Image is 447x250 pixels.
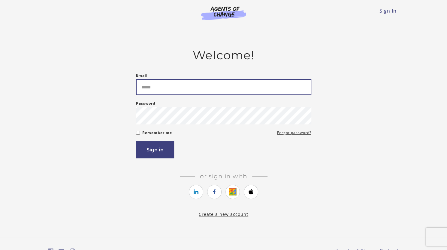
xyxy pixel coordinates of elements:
[136,100,156,107] label: Password
[136,48,311,62] h2: Welcome!
[189,185,203,199] a: https://courses.thinkific.com/users/auth/linkedin?ss%5Breferral%5D=&ss%5Buser_return_to%5D=&ss%5B...
[207,185,222,199] a: https://courses.thinkific.com/users/auth/facebook?ss%5Breferral%5D=&ss%5Buser_return_to%5D=&ss%5B...
[225,185,240,199] a: https://courses.thinkific.com/users/auth/google?ss%5Breferral%5D=&ss%5Buser_return_to%5D=&ss%5Bvi...
[277,129,311,136] a: Forgot password?
[195,173,252,180] span: Or sign in with
[244,185,258,199] a: https://courses.thinkific.com/users/auth/apple?ss%5Breferral%5D=&ss%5Buser_return_to%5D=&ss%5Bvis...
[142,129,172,136] label: Remember me
[136,141,174,158] button: Sign in
[136,72,148,79] label: Email
[379,7,397,14] a: Sign In
[199,211,248,217] a: Create a new account
[195,6,252,20] img: Agents of Change Logo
